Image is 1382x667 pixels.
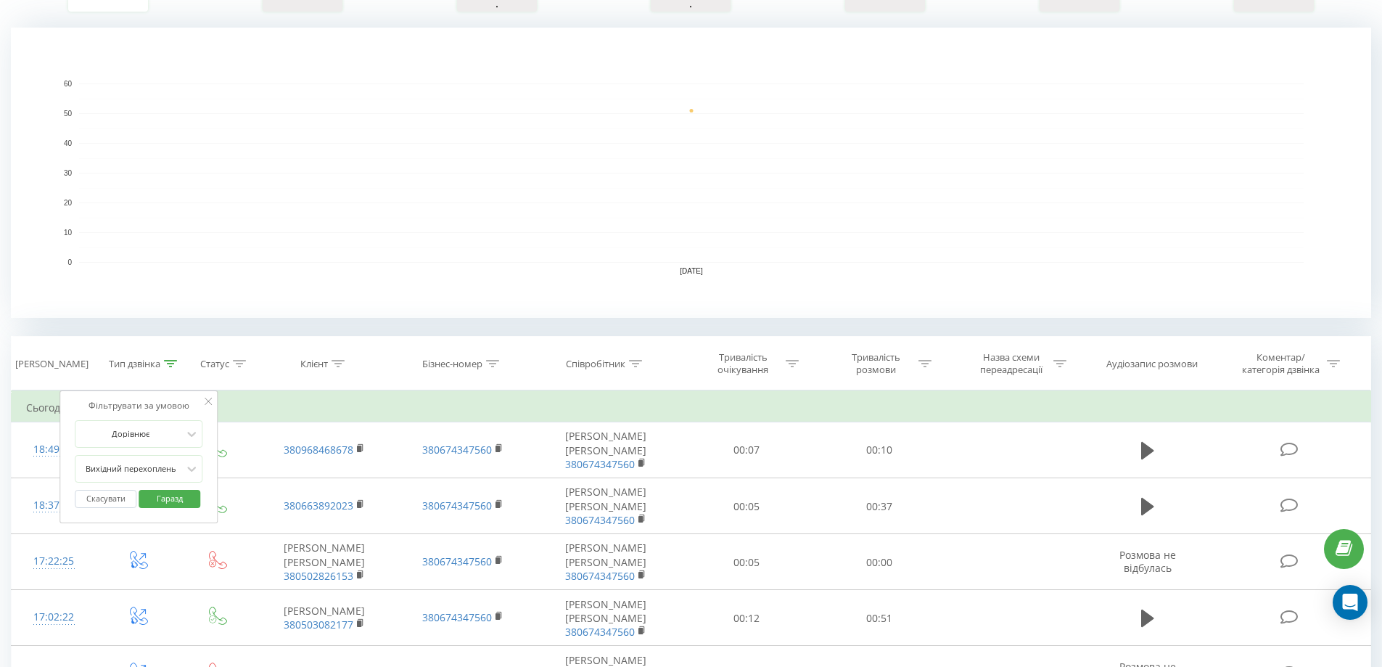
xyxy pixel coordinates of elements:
[11,28,1371,318] svg: Діаграма.
[733,499,760,513] font: 00:05
[64,110,73,118] text: 50
[64,199,73,207] text: 20
[75,490,136,508] button: Скасувати
[33,610,74,623] font: 17:02:22
[565,541,646,570] font: [PERSON_NAME] [PERSON_NAME]
[284,605,365,618] font: [PERSON_NAME]
[1333,585,1367,620] div: Відкрити Intercom Messenger
[422,499,492,512] a: 380674347560
[565,430,646,458] font: [PERSON_NAME] [PERSON_NAME]
[200,357,229,370] font: Статус
[26,401,70,414] font: Сьогодні
[1119,548,1176,575] font: Розмова не відбулась
[300,357,328,370] font: Клієнт
[566,357,625,370] font: Співробітник
[284,443,353,457] a: 380968468678
[980,351,1042,376] font: Назва схеми переадресації
[33,442,74,456] font: 18:49:16
[565,625,635,639] a: 380674347560
[15,357,89,370] font: [PERSON_NAME]
[422,555,492,568] a: 380674347560
[852,351,900,376] font: Тривалість розмови
[284,541,365,570] font: [PERSON_NAME] [PERSON_NAME]
[565,569,635,583] a: 380674347560
[866,611,892,625] font: 00:51
[422,443,492,457] a: 380674347560
[422,610,492,624] a: 380674347560
[422,357,482,370] font: Бізнес-номер
[717,351,768,376] font: Тривалість очікування
[284,499,353,512] a: 380663892023
[89,399,189,412] font: Фільтрувати за умовою
[33,498,74,512] font: 18:37:38
[284,618,353,631] a: 380503082177
[1242,351,1320,376] font: Коментар/категорія дзвінка
[866,499,892,513] font: 00:37
[565,597,646,626] font: [PERSON_NAME] [PERSON_NAME]
[866,555,892,569] font: 00:00
[139,490,200,508] button: Гаразд
[67,258,72,266] text: 0
[64,139,73,147] text: 40
[64,169,73,177] text: 30
[64,229,73,237] text: 10
[565,486,646,514] font: [PERSON_NAME] [PERSON_NAME]
[565,513,635,527] a: 380674347560
[64,80,73,88] text: 60
[1106,357,1198,370] font: Аудіозапис розмови
[565,457,635,471] a: 380674347560
[733,611,760,625] font: 00:12
[33,554,74,568] font: 17:22:25
[733,555,760,569] font: 00:05
[157,493,183,504] font: Гаразд
[733,443,760,457] font: 00:07
[86,493,126,504] font: Скасувати
[109,357,160,370] font: Тип дзвінка
[284,569,353,583] a: 380502826153
[680,267,703,275] text: [DATE]
[866,443,892,457] font: 00:10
